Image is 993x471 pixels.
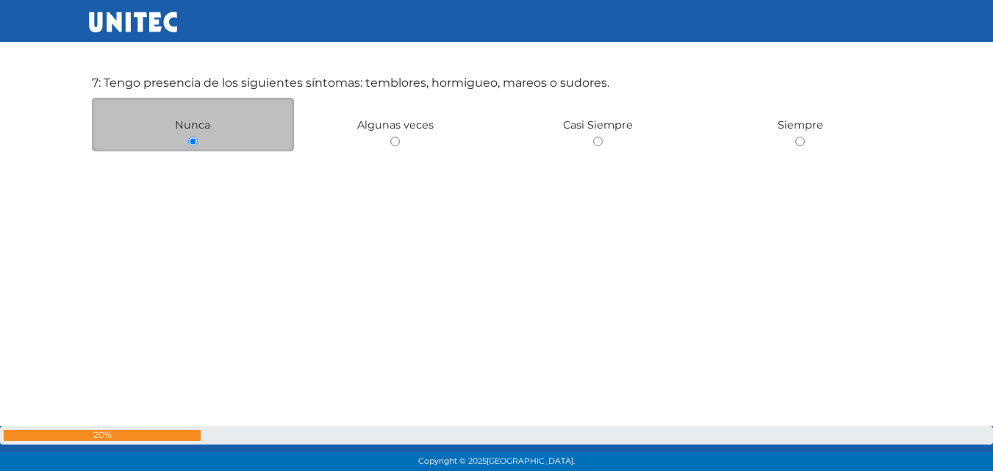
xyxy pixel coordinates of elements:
[563,118,633,132] span: Casi Siempre
[92,74,609,92] label: 7: Tengo presencia de los siguientes síntomas: temblores, hormigueo, mareos o sudores.
[4,430,201,441] div: 20%
[487,456,575,466] span: [GEOGRAPHIC_DATA].
[175,118,210,132] span: Nunca
[778,118,823,132] span: Siempre
[89,12,177,32] img: UNITEC
[357,118,434,132] span: Algunas veces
